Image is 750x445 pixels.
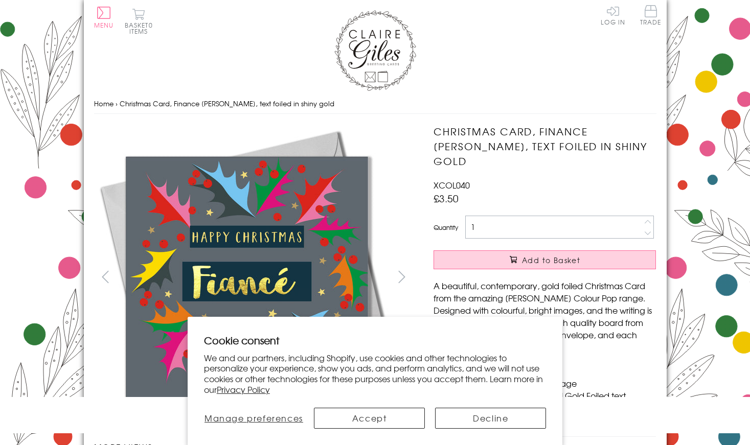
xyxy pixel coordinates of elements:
[217,383,270,395] a: Privacy Policy
[94,7,114,28] button: Menu
[601,5,625,25] a: Log In
[94,99,113,108] a: Home
[522,255,580,265] span: Add to Basket
[314,408,425,429] button: Accept
[434,179,470,191] span: XCOL040
[435,408,546,429] button: Decline
[129,20,153,36] span: 0 items
[204,412,303,424] span: Manage preferences
[334,10,416,91] img: Claire Giles Greetings Cards
[640,5,662,25] span: Trade
[94,265,117,288] button: prev
[204,353,547,395] p: We and our partners, including Shopify, use cookies and other technologies to personalize your ex...
[434,250,656,269] button: Add to Basket
[640,5,662,27] a: Trade
[94,93,656,114] nav: breadcrumbs
[390,265,413,288] button: next
[125,8,153,34] button: Basket0 items
[94,20,114,30] span: Menu
[434,191,459,205] span: £3.50
[204,408,304,429] button: Manage preferences
[204,333,547,347] h2: Cookie consent
[120,99,334,108] span: Christmas Card, Finance [PERSON_NAME], text foiled in shiny gold
[413,124,720,431] img: Christmas Card, Finance Bright Holly, text foiled in shiny gold
[434,124,656,168] h1: Christmas Card, Finance [PERSON_NAME], text foiled in shiny gold
[116,99,118,108] span: ›
[434,223,458,232] label: Quantity
[434,279,656,353] p: A beautiful, contemporary, gold foiled Christmas Card from the amazing [PERSON_NAME] Colour Pop r...
[94,124,400,431] img: Christmas Card, Finance Bright Holly, text foiled in shiny gold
